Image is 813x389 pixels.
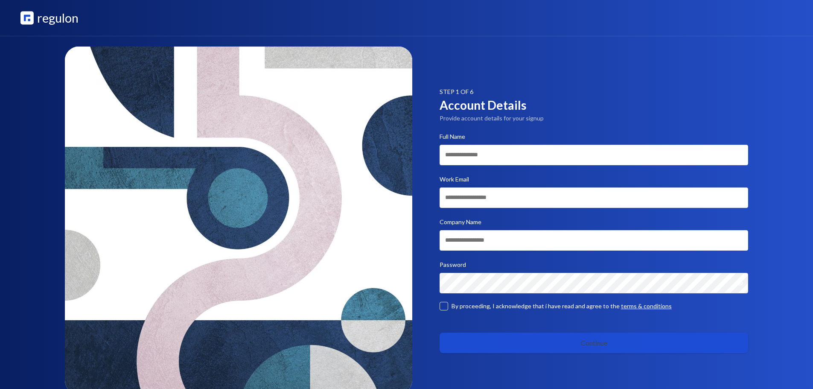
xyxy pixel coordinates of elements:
[37,9,79,27] p: regulon
[440,333,749,353] button: Continue
[440,218,481,225] label: Company Name
[440,133,465,140] label: Full Name
[621,302,672,310] span: terms & conditions
[440,96,749,114] h3: Account Details
[440,88,749,96] p: STEP 1 OF 6
[440,261,466,268] label: Password
[736,273,748,293] button: Show password
[452,302,672,310] p: By proceeding, I acknowledge that i have read and agree to the
[440,175,469,183] label: Work Email
[440,114,749,123] p: Provide account details for your signup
